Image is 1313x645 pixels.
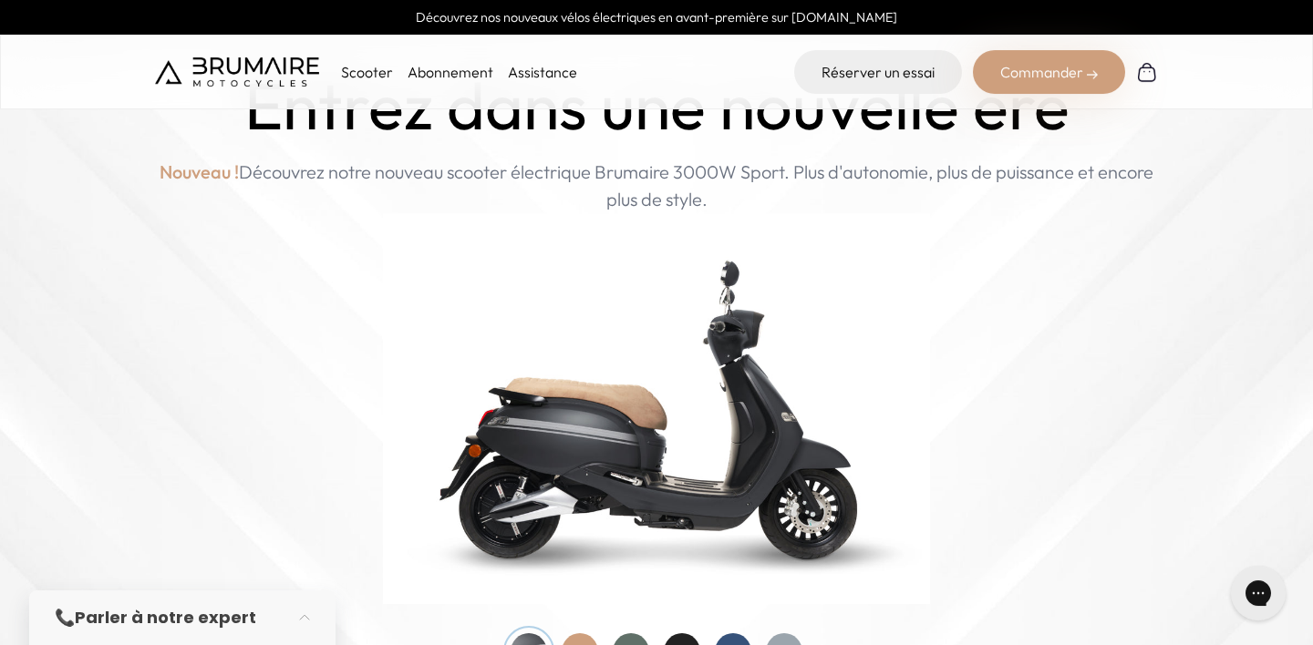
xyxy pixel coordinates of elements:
[1136,61,1158,83] img: Panier
[1087,69,1098,80] img: right-arrow-2.png
[341,61,393,83] p: Scooter
[155,57,319,87] img: Brumaire Motocycles
[973,50,1125,94] div: Commander
[408,63,493,81] a: Abonnement
[794,50,962,94] a: Réserver un essai
[1222,559,1295,627] iframe: Gorgias live chat messenger
[155,159,1158,213] p: Découvrez notre nouveau scooter électrique Brumaire 3000W Sport. Plus d'autonomie, plus de puissa...
[160,159,239,186] span: Nouveau !
[244,68,1070,144] h1: Entrez dans une nouvelle ère
[508,63,577,81] a: Assistance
